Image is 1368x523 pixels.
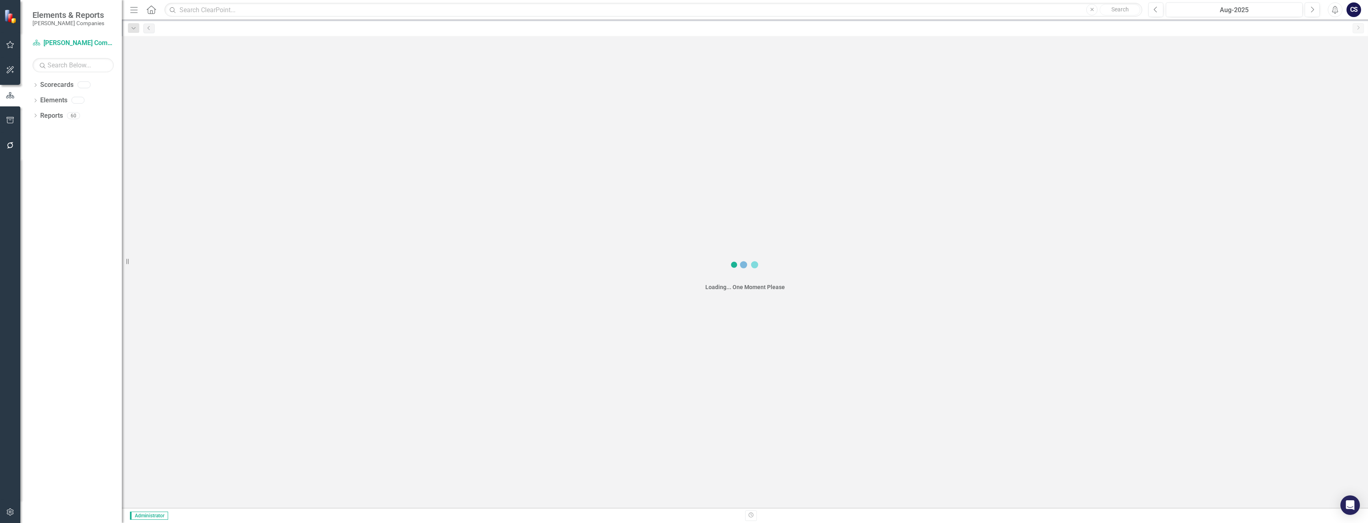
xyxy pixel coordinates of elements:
[1100,4,1140,15] button: Search
[1166,2,1303,17] button: Aug-2025
[32,10,104,20] span: Elements & Reports
[4,9,19,24] img: ClearPoint Strategy
[1346,2,1361,17] button: CS
[40,111,63,121] a: Reports
[705,283,785,291] div: Loading... One Moment Please
[32,39,114,48] a: [PERSON_NAME] Companies
[1169,5,1300,15] div: Aug-2025
[164,3,1142,17] input: Search ClearPoint...
[32,58,114,72] input: Search Below...
[130,512,168,520] span: Administrator
[32,20,104,26] small: [PERSON_NAME] Companies
[40,80,73,90] a: Scorecards
[1111,6,1129,13] span: Search
[67,112,80,119] div: 60
[1340,495,1360,515] div: Open Intercom Messenger
[40,96,67,105] a: Elements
